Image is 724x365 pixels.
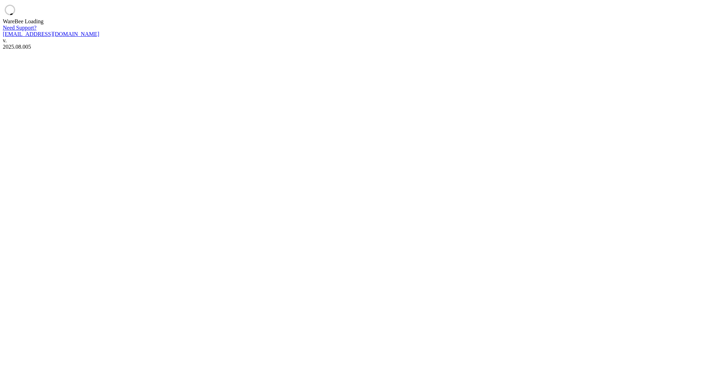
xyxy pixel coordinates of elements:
div: WareBee Loading [3,18,721,25]
div: v. [3,37,721,44]
div: [EMAIL_ADDRESS][DOMAIN_NAME] [3,31,721,37]
div: 2025.08.005 [3,44,721,50]
div: Need Support? [3,25,721,31]
a: Need Support?[EMAIL_ADDRESS][DOMAIN_NAME] [3,25,721,37]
